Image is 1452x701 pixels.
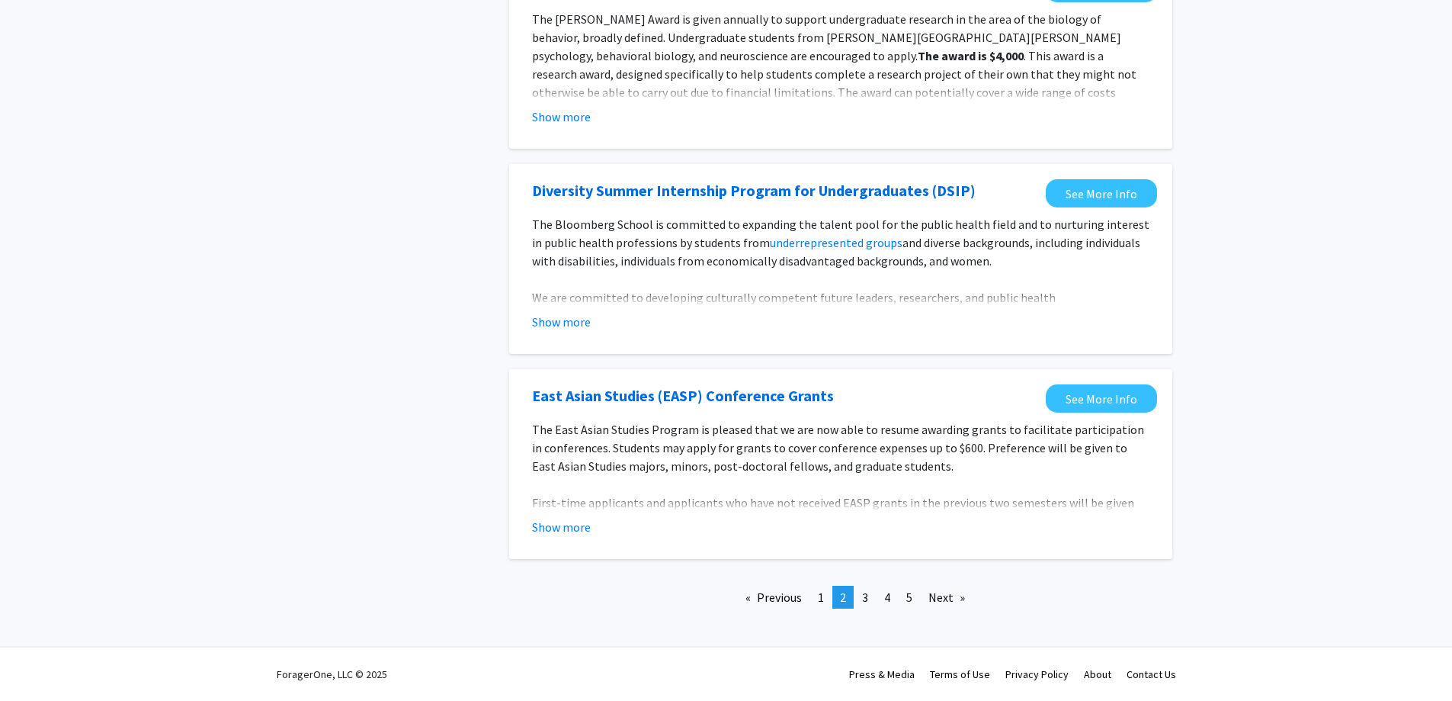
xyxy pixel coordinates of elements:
[921,586,973,609] a: Next page
[738,586,809,609] a: Previous page
[532,215,1149,270] p: The Bloomberg School is committed to expanding the talent pool for the public health field and to...
[532,179,976,202] a: Opens in a new tab
[277,648,387,701] div: ForagerOne, LLC © 2025
[532,288,1149,380] p: We are committed to developing culturally competent future leaders, researchers, and public healt...
[532,313,591,331] button: Show more
[1046,179,1157,207] a: Opens in a new tab
[918,48,1024,63] strong: The award is $4,000
[818,590,824,605] span: 1
[862,590,868,605] span: 3
[532,108,591,126] button: Show more
[532,494,1149,567] p: First-time applicants and applicants who have not received EASP grants in the previous two semest...
[532,518,591,536] button: Show more
[930,667,990,681] a: Terms of Use
[532,384,834,407] a: Opens in a new tab
[532,420,1149,475] p: The East Asian Studies Program is pleased that we are now able to resume awarding grants to facil...
[1005,667,1069,681] a: Privacy Policy
[509,586,1172,609] ul: Pagination
[11,632,65,690] iframe: Chat
[906,590,912,605] span: 5
[884,590,890,605] span: 4
[1084,667,1111,681] a: About
[840,590,846,605] span: 2
[770,235,902,250] a: underrepresented groups
[849,667,915,681] a: Press & Media
[532,11,1121,63] span: The [PERSON_NAME] Award is given annually to support undergraduate research in the area of the bi...
[1127,667,1176,681] a: Contact Us
[1046,384,1157,413] a: Opens in a new tab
